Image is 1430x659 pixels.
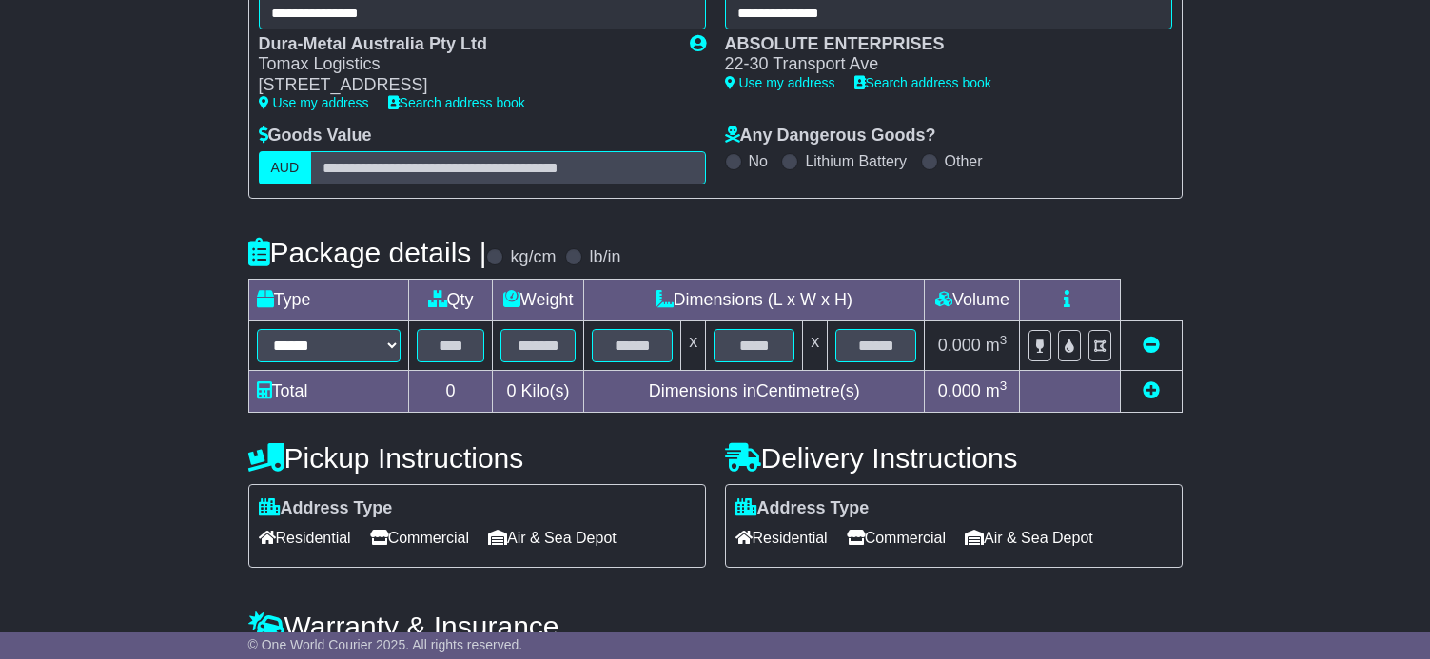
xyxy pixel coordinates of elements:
h4: Package details | [248,237,487,268]
span: Commercial [370,523,469,552]
td: Volume [925,279,1020,320]
td: Kilo(s) [493,370,584,412]
a: Remove this item [1143,336,1160,355]
label: Address Type [735,498,870,519]
span: 0.000 [938,381,981,400]
td: Type [248,279,409,320]
label: No [749,152,768,170]
td: Dimensions (L x W x H) [584,279,925,320]
span: 0.000 [938,336,981,355]
a: Add new item [1143,381,1160,400]
span: m [986,381,1008,400]
label: Other [945,152,983,170]
h4: Pickup Instructions [248,442,706,474]
span: m [986,336,1008,355]
div: ABSOLUTE ENTERPRISES [725,34,1153,55]
td: 0 [409,370,493,412]
h4: Delivery Instructions [725,442,1183,474]
label: kg/cm [510,247,556,268]
td: Qty [409,279,493,320]
span: Residential [735,523,828,552]
span: Commercial [847,523,946,552]
span: Air & Sea Depot [965,523,1093,552]
div: [STREET_ADDRESS] [259,75,671,96]
a: Search address book [854,75,991,90]
div: Tomax Logistics [259,54,671,75]
span: Residential [259,523,351,552]
label: Any Dangerous Goods? [725,126,936,146]
h4: Warranty & Insurance [248,611,1183,642]
td: x [681,320,706,370]
span: © One World Courier 2025. All rights reserved. [248,637,523,652]
label: Lithium Battery [805,152,907,170]
a: Use my address [725,75,835,90]
label: AUD [259,151,312,184]
sup: 3 [1000,378,1008,393]
a: Search address book [388,95,525,110]
td: Dimensions in Centimetre(s) [584,370,925,412]
label: Address Type [259,498,393,519]
td: Weight [493,279,584,320]
span: Air & Sea Depot [488,523,617,552]
td: Total [248,370,409,412]
sup: 3 [1000,333,1008,347]
a: Use my address [259,95,369,110]
span: 0 [507,381,517,400]
label: lb/in [589,247,620,268]
td: x [803,320,828,370]
div: 22-30 Transport Ave [725,54,1153,75]
div: Dura-Metal Australia Pty Ltd [259,34,671,55]
label: Goods Value [259,126,372,146]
